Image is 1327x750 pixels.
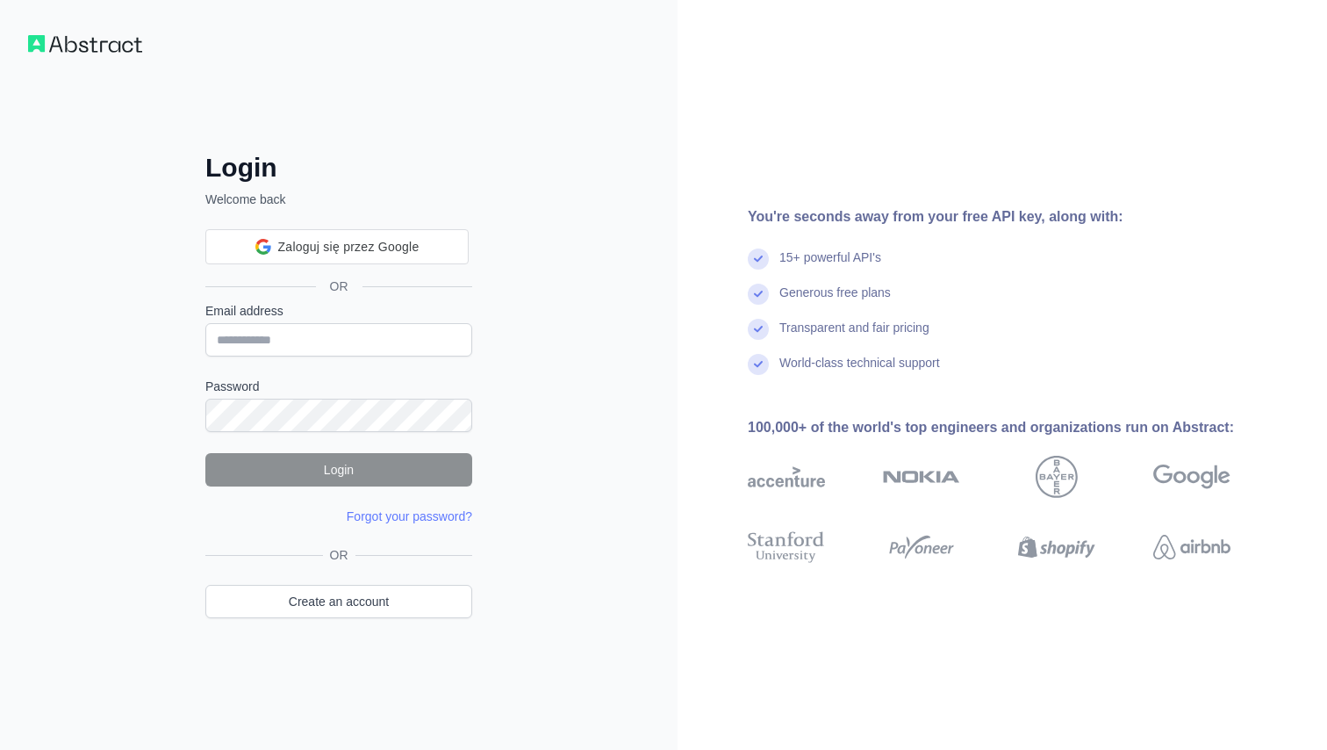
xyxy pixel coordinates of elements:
img: airbnb [1153,528,1230,566]
img: stanford university [748,528,825,566]
a: Create an account [205,585,472,618]
div: 100,000+ of the world's top engineers and organizations run on Abstract: [748,417,1287,438]
div: World-class technical support [779,354,940,389]
p: Welcome back [205,191,472,208]
img: check mark [748,249,769,270]
img: payoneer [883,528,960,566]
label: Password [205,378,472,395]
h2: Login [205,152,472,184]
a: Forgot your password? [347,509,472,523]
label: Email address [205,302,472,320]
img: check mark [748,319,769,340]
div: You're seconds away from your free API key, along with: [748,206,1287,227]
img: check mark [748,284,769,305]
button: Login [205,453,472,487]
img: shopify [1018,528,1095,566]
span: Zaloguj się przez Google [278,238,420,256]
img: nokia [883,456,960,498]
img: accenture [748,456,825,498]
div: Transparent and fair pricing [779,319,929,354]
img: check mark [748,354,769,375]
img: google [1153,456,1230,498]
span: OR [316,278,362,295]
span: OR [323,546,355,564]
div: 15+ powerful API's [779,249,881,284]
div: Zaloguj się przez Google [205,229,469,264]
img: Workflow [28,35,142,53]
div: Generous free plans [779,284,891,319]
img: bayer [1036,456,1078,498]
